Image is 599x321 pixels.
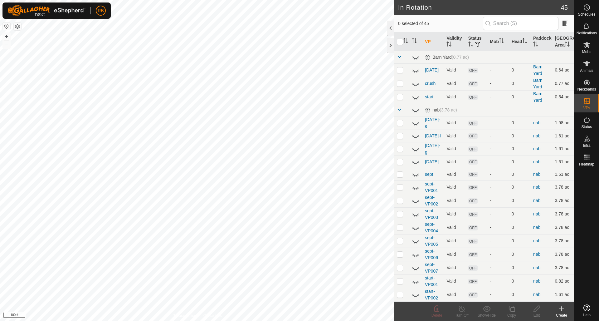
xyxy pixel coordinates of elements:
[553,261,574,274] td: 3.78 ac
[3,33,10,40] button: +
[425,55,469,60] div: Barn Yard
[468,121,478,126] span: OFF
[582,50,591,54] span: Mobs
[425,181,438,193] a: sept-VP001
[412,39,417,44] p-sorticon: Activate to sort
[533,146,540,151] a: nab
[533,225,540,230] a: nab
[490,80,506,87] div: -
[444,207,465,221] td: Valid
[533,292,540,297] a: nab
[444,116,465,130] td: Valid
[468,252,478,257] span: OFF
[509,32,531,51] th: Head
[425,133,441,138] a: [DATE]-f
[422,32,444,51] th: VP
[553,116,574,130] td: 1.98 ac
[490,94,506,100] div: -
[490,264,506,271] div: -
[561,3,568,12] span: 45
[98,7,104,14] span: RB
[509,207,531,221] td: 0
[468,159,478,165] span: OFF
[468,81,478,86] span: OFF
[553,234,574,248] td: 3.78 ac
[533,42,538,47] p-sorticon: Activate to sort
[398,4,561,11] h2: In Rotation
[425,172,433,177] a: sept
[444,234,465,248] td: Valid
[577,31,597,35] span: Notifications
[499,39,504,44] p-sorticon: Activate to sort
[425,107,457,113] div: nab
[490,146,506,152] div: -
[509,77,531,90] td: 0
[490,133,506,139] div: -
[509,288,531,301] td: 0
[509,234,531,248] td: 0
[509,261,531,274] td: 0
[444,261,465,274] td: Valid
[444,156,465,168] td: Valid
[444,301,465,315] td: Valid
[509,180,531,194] td: 0
[425,143,440,155] a: [DATE]-g
[444,274,465,288] td: Valid
[533,238,540,243] a: nab
[553,142,574,156] td: 1.61 ac
[580,69,593,72] span: Animals
[509,90,531,104] td: 0
[425,159,439,164] a: [DATE]
[553,194,574,207] td: 3.78 ac
[583,144,590,147] span: Infra
[549,313,574,318] div: Create
[533,211,540,216] a: nab
[533,198,540,203] a: nab
[440,107,457,112] span: (3.78 ac)
[449,313,474,318] div: Turn Off
[553,221,574,234] td: 3.78 ac
[487,32,509,51] th: Mob
[509,116,531,130] td: 0
[490,291,506,298] div: -
[173,313,196,319] a: Privacy Policy
[203,313,222,319] a: Contact Us
[490,184,506,190] div: -
[553,77,574,90] td: 0.77 ac
[533,78,543,89] a: Barn Yard
[490,278,506,284] div: -
[444,142,465,156] td: Valid
[468,95,478,100] span: OFF
[553,156,574,168] td: 1.61 ac
[490,159,506,165] div: -
[509,301,531,315] td: 0
[444,130,465,142] td: Valid
[490,224,506,231] div: -
[444,194,465,207] td: Valid
[444,180,465,194] td: Valid
[398,20,483,27] span: 0 selected of 45
[553,248,574,261] td: 3.78 ac
[468,146,478,152] span: OFF
[403,39,408,44] p-sorticon: Activate to sort
[468,198,478,204] span: OFF
[425,94,433,99] a: start
[468,212,478,217] span: OFF
[425,289,438,300] a: start-VP002
[553,63,574,77] td: 0.64 ac
[509,156,531,168] td: 0
[583,313,591,317] span: Help
[468,225,478,230] span: OFF
[468,133,478,139] span: OFF
[444,63,465,77] td: Valid
[509,63,531,77] td: 0
[3,22,10,30] button: Reset Map
[553,274,574,288] td: 0.82 ac
[509,130,531,142] td: 0
[583,106,590,110] span: VPs
[577,87,596,91] span: Neckbands
[7,5,85,16] img: Gallagher Logo
[468,239,478,244] span: OFF
[425,117,440,129] a: [DATE]-e
[425,67,439,72] a: [DATE]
